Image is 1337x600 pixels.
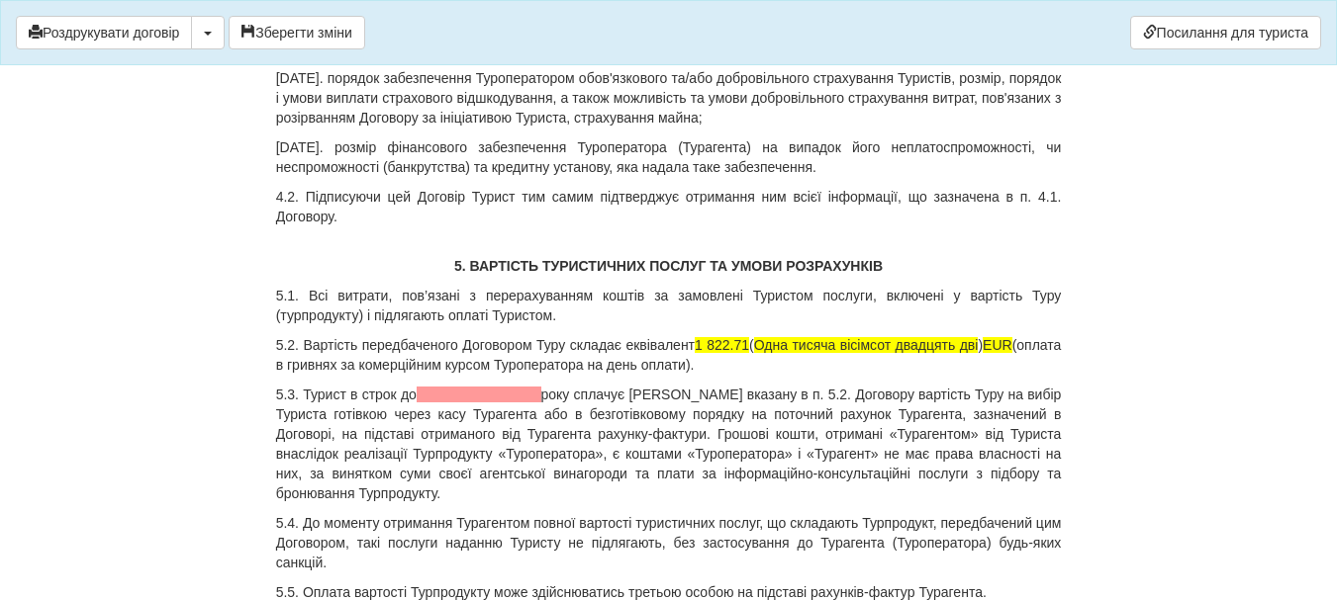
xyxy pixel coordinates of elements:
span: Одна тисяча вісімсот двадцять дві [754,337,979,353]
p: 5.3. Турист в строк до року сплачує [PERSON_NAME] вказану в п. 5.2. Договору вартість Туру на виб... [276,385,1062,503]
p: [DATE]. порядок забезпечення Туроператором обов'язкового та/або добровільного страхування Туристі... [276,68,1062,128]
span: EUR [983,337,1012,353]
button: Зберегти зміни [229,16,365,49]
p: 4.2. Підписуючи цей Договір Турист тим самим підтверджує отримання ним всієї інформації, що зазна... [276,187,1062,226]
p: [DATE]. розмір фінансового забезпечення Туроператора (Турагента) на випадок його неплатоспроможно... [276,137,1062,177]
p: 5.1. Всі витрати, пов’язані з перерахуванням коштів за замовлені Туристом послуги, включені у вар... [276,286,1062,325]
p: 5. ВАРТІСТЬ ТУРИСТИЧНИХ ПОСЛУГ ТА УМОВИ РОЗРАХУНКІВ [276,256,1062,276]
p: 5.2. Вартість передбаченого Договором Туру складає еквівалент ( ) (оплата в гривнях за комерційни... [276,335,1062,375]
span: 1 822.71 [695,337,749,353]
a: Посилання для туриста [1130,16,1321,49]
button: Роздрукувати договір [16,16,192,49]
p: 5.4. До моменту отримання Турагентом повної вартості туристичних послуг, що складають Турпродукт,... [276,513,1062,572]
